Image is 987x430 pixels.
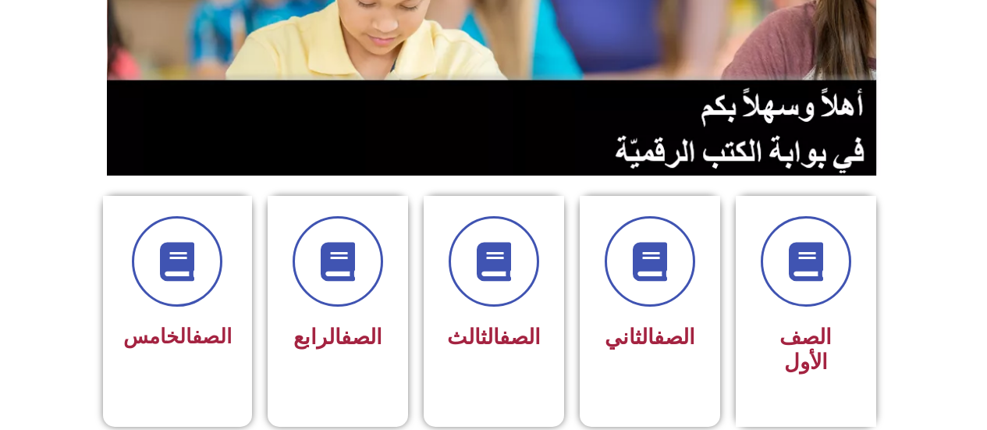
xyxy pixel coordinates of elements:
a: الصف [654,325,695,350]
span: الرابع [293,325,382,350]
span: الصف الأول [779,325,832,375]
span: الخامس [123,325,232,348]
span: الثاني [605,325,695,350]
span: الثالث [447,325,541,350]
a: الصف [499,325,541,350]
a: الصف [192,325,232,348]
a: الصف [341,325,382,350]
